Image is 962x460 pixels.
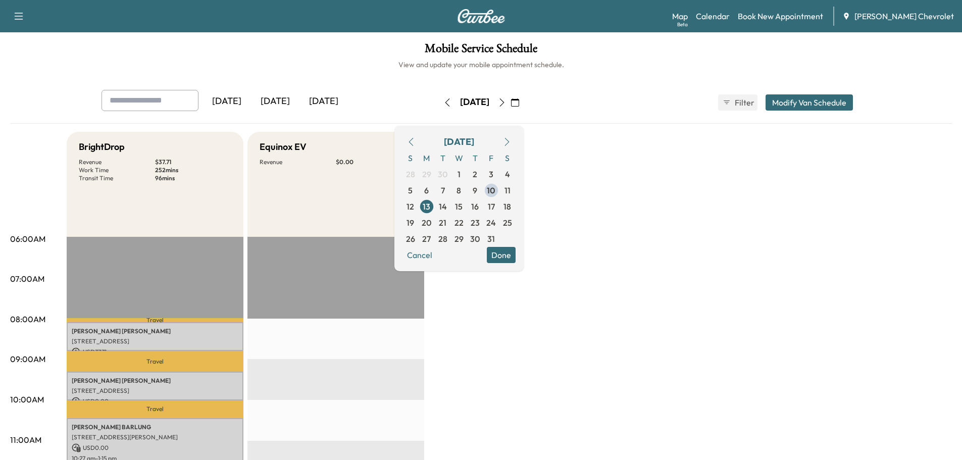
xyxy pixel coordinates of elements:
h6: View and update your mobile appointment schedule. [10,60,952,70]
h5: Equinox EV [260,140,307,154]
p: Revenue [79,158,155,166]
div: [DATE] [299,90,348,113]
div: [DATE] [460,96,489,109]
div: [DATE] [202,90,251,113]
button: Filter [718,94,757,111]
span: 8 [457,184,461,196]
button: Modify Van Schedule [766,94,853,111]
span: 19 [407,217,414,229]
p: Travel [67,400,243,418]
span: 4 [505,168,510,180]
a: MapBeta [672,10,688,22]
span: 5 [408,184,413,196]
p: 252 mins [155,166,231,174]
span: 9 [473,184,477,196]
span: F [483,150,499,166]
span: 25 [503,217,512,229]
p: 09:00AM [10,353,45,365]
div: [DATE] [444,135,474,149]
p: 06:00AM [10,233,45,245]
p: 07:00AM [10,273,44,285]
span: 28 [438,233,447,245]
span: 2 [473,168,477,180]
span: 20 [422,217,431,229]
p: 08:00AM [10,313,45,325]
span: Filter [735,96,753,109]
div: Beta [677,21,688,28]
span: 7 [441,184,445,196]
span: M [419,150,435,166]
span: 17 [488,200,495,213]
p: USD 0.00 [72,397,238,406]
span: 30 [438,168,447,180]
span: T [435,150,451,166]
h5: BrightDrop [79,140,125,154]
span: 18 [503,200,511,213]
p: 10:00AM [10,393,44,405]
span: 16 [471,200,479,213]
img: Curbee Logo [457,9,505,23]
span: 14 [439,200,447,213]
span: 26 [406,233,415,245]
p: $ 0.00 [336,158,412,166]
a: Book New Appointment [738,10,823,22]
div: [DATE] [251,90,299,113]
span: W [451,150,467,166]
p: 11:00AM [10,434,41,446]
p: [PERSON_NAME] [PERSON_NAME] [72,327,238,335]
p: Work Time [79,166,155,174]
a: Calendar [696,10,730,22]
button: Done [487,247,516,263]
p: [PERSON_NAME] BARLUNG [72,423,238,431]
span: 22 [454,217,464,229]
h1: Mobile Service Schedule [10,42,952,60]
p: USD 0.00 [72,443,238,452]
p: Travel [67,351,243,372]
span: 3 [489,168,493,180]
span: 11 [504,184,511,196]
span: 13 [423,200,430,213]
p: 96 mins [155,174,231,182]
span: 27 [422,233,431,245]
span: 29 [422,168,431,180]
p: Revenue [260,158,336,166]
span: 1 [458,168,461,180]
p: Travel [67,318,243,322]
p: [STREET_ADDRESS] [72,337,238,345]
span: 30 [470,233,480,245]
p: $ 37.71 [155,158,231,166]
span: 31 [487,233,495,245]
span: 6 [424,184,429,196]
span: T [467,150,483,166]
p: USD 37.71 [72,347,238,356]
span: [PERSON_NAME] Chevrolet [854,10,954,22]
span: 21 [439,217,446,229]
span: 29 [454,233,464,245]
span: 15 [455,200,463,213]
span: 10 [487,184,495,196]
span: 28 [406,168,415,180]
button: Cancel [402,247,437,263]
p: [STREET_ADDRESS] [72,387,238,395]
p: [STREET_ADDRESS][PERSON_NAME] [72,433,238,441]
p: [PERSON_NAME] [PERSON_NAME] [72,377,238,385]
span: 12 [407,200,414,213]
span: 24 [486,217,496,229]
p: Transit Time [79,174,155,182]
span: S [499,150,516,166]
span: S [402,150,419,166]
span: 23 [471,217,480,229]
